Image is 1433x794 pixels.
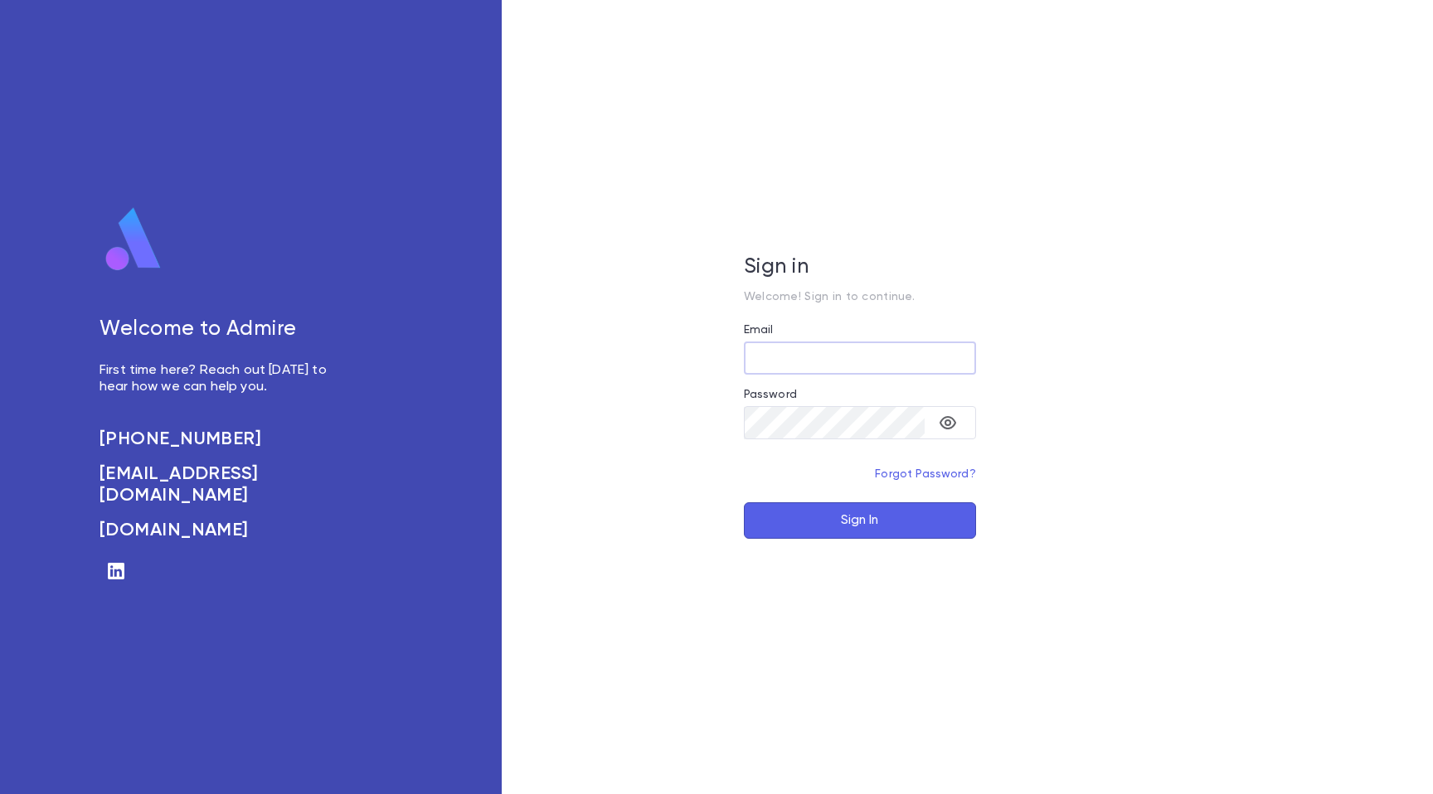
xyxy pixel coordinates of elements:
a: [PHONE_NUMBER] [100,428,345,450]
a: Forgot Password? [875,468,976,480]
button: toggle password visibility [931,406,964,439]
a: [DOMAIN_NAME] [100,520,345,541]
h5: Welcome to Admire [100,317,345,342]
label: Password [744,388,797,401]
img: logo [100,206,168,273]
a: [EMAIL_ADDRESS][DOMAIN_NAME] [100,463,345,506]
h5: Sign in [744,255,976,280]
p: First time here? Reach out [DATE] to hear how we can help you. [100,362,345,395]
button: Sign In [744,502,976,539]
p: Welcome! Sign in to continue. [744,290,976,303]
label: Email [744,323,774,336]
